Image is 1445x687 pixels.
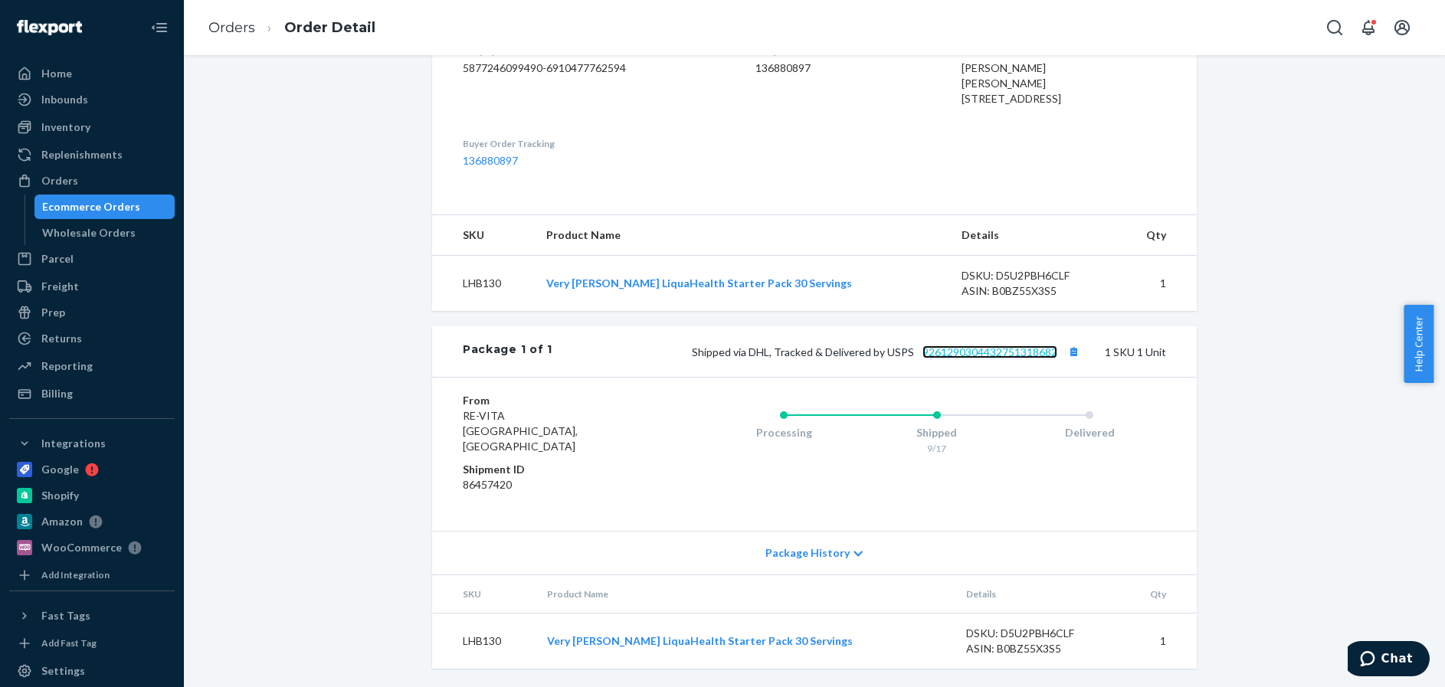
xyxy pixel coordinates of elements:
button: Copy tracking number [1063,342,1083,361]
a: Reporting [9,354,175,378]
button: Open notifications [1353,12,1384,43]
a: Inbounds [9,87,175,112]
a: Home [9,61,175,86]
a: Billing [9,381,175,406]
th: Qty [1118,215,1197,256]
dd: 136880897 [755,61,936,76]
a: 136880897 [463,154,518,167]
div: 9/17 [860,442,1014,455]
div: Returns [41,331,82,346]
a: WooCommerce [9,535,175,560]
a: Orders [208,19,255,36]
div: Delivered [1013,425,1166,440]
a: Prep [9,300,175,325]
span: Package History [765,545,850,561]
td: 1 [1118,256,1197,312]
td: 1 [1122,613,1197,669]
span: RE-VITA [GEOGRAPHIC_DATA], [GEOGRAPHIC_DATA] [463,409,578,453]
div: DSKU: D5U2PBH6CLF [966,626,1110,641]
div: DSKU: D5U2PBH6CLF [962,268,1106,283]
a: Settings [9,659,175,683]
div: Amazon [41,514,83,529]
a: Very [PERSON_NAME] LiquaHealth Starter Pack 30 Servings [547,634,853,647]
button: Help Center [1404,305,1434,383]
dd: 86457420 [463,477,646,492]
div: Inbounds [41,92,88,107]
button: Close Navigation [144,12,175,43]
div: Shipped [860,425,1014,440]
a: 9261290304432751318682 [922,345,1057,358]
a: Shopify [9,483,175,508]
th: Product Name [534,215,949,256]
div: Replenishments [41,147,123,162]
div: Home [41,66,72,81]
div: Fast Tags [41,608,90,623]
a: Amazon [9,509,175,534]
a: Parcel [9,247,175,271]
div: Package 1 of 1 [463,342,552,361]
div: Add Fast Tag [41,636,97,649]
div: Billing [41,386,73,401]
div: Add Integration [41,568,110,581]
ol: breadcrumbs [196,5,388,51]
th: SKU [432,215,534,256]
button: Fast Tags [9,604,175,628]
button: Open Search Box [1319,12,1350,43]
th: Details [954,575,1122,613]
div: Ecommerce Orders [42,199,140,214]
a: Returns [9,326,175,351]
div: Wholesale Orders [42,225,136,240]
span: [PERSON_NAME] [PERSON_NAME] [STREET_ADDRESS] [962,61,1061,105]
div: 1 SKU 1 Unit [552,342,1166,361]
div: Integrations [41,436,106,451]
div: Processing [707,425,860,440]
dt: Shipment ID [463,462,646,477]
div: Parcel [41,251,74,267]
a: Wholesale Orders [34,221,175,245]
a: Orders [9,168,175,193]
div: Prep [41,305,65,320]
img: Flexport logo [17,20,82,35]
a: Add Integration [9,566,175,584]
a: Freight [9,274,175,299]
th: Product Name [535,575,953,613]
dt: Buyer Order Tracking [463,137,731,150]
a: Very [PERSON_NAME] LiquaHealth Starter Pack 30 Servings [546,276,852,290]
div: Inventory [41,119,90,135]
td: LHB130 [432,256,534,312]
th: SKU [432,575,535,613]
button: Open account menu [1387,12,1417,43]
div: ASIN: B0BZ55X3S5 [966,641,1110,656]
div: ASIN: B0BZ55X3S5 [962,283,1106,299]
div: Google [41,462,79,477]
div: Shopify [41,488,79,503]
div: Freight [41,279,79,294]
th: Details [949,215,1118,256]
td: LHB130 [432,613,535,669]
button: Integrations [9,431,175,456]
iframe: Opens a widget where you can chat to one of our agents [1348,641,1430,679]
a: Replenishments [9,142,175,167]
a: Google [9,457,175,482]
div: WooCommerce [41,540,122,555]
div: Reporting [41,358,93,374]
div: Orders [41,173,78,188]
th: Qty [1122,575,1197,613]
dt: From [463,393,646,408]
span: Shipped via DHL, Tracked & Delivered by USPS [692,345,1083,358]
dd: 5877246099490-6910477762594 [463,61,731,76]
a: Ecommerce Orders [34,195,175,219]
a: Inventory [9,115,175,139]
a: Add Fast Tag [9,634,175,653]
a: Order Detail [284,19,375,36]
div: Settings [41,663,85,679]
